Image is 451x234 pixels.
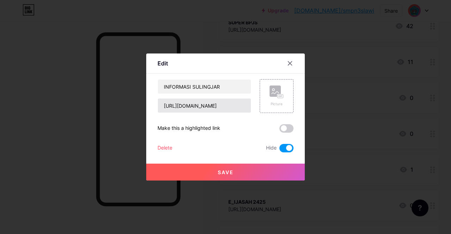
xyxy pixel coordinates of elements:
[158,99,251,113] input: URL
[158,80,251,94] input: Title
[218,169,234,175] span: Save
[157,124,220,133] div: Make this a highlighted link
[157,59,168,68] div: Edit
[266,144,277,152] span: Hide
[157,144,172,152] div: Delete
[270,101,284,107] div: Picture
[146,164,305,181] button: Save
